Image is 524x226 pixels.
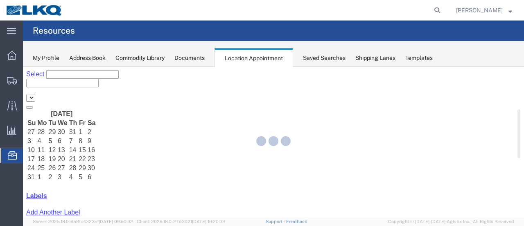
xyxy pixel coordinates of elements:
[14,70,24,78] td: 4
[4,79,13,87] td: 10
[456,6,503,15] span: Sopha Sam
[174,54,205,62] div: Documents
[55,88,63,96] td: 22
[64,97,73,105] td: 30
[266,219,286,224] a: Support
[14,88,24,96] td: 18
[34,106,45,114] td: 3
[34,52,45,60] th: We
[46,97,55,105] td: 28
[64,61,73,69] td: 2
[14,52,24,60] th: Mo
[14,106,24,114] td: 1
[3,4,23,11] a: Select
[55,79,63,87] td: 15
[3,4,21,11] span: Select
[6,4,63,16] img: logo
[25,88,34,96] td: 19
[34,79,45,87] td: 13
[137,219,225,224] span: Client: 2025.18.0-27d3021
[64,52,73,60] th: Sa
[99,219,133,224] span: [DATE] 09:50:32
[286,219,307,224] a: Feedback
[25,106,34,114] td: 2
[55,70,63,78] td: 8
[34,70,45,78] td: 6
[64,88,73,96] td: 23
[3,126,24,132] a: Labels
[25,97,34,105] td: 26
[4,52,13,60] th: Su
[4,70,13,78] td: 3
[355,54,395,62] div: Shipping Lanes
[456,5,513,15] button: [PERSON_NAME]
[4,61,13,69] td: 27
[64,106,73,114] td: 6
[192,219,225,224] span: [DATE] 10:20:09
[55,97,63,105] td: 29
[25,52,34,60] th: Tu
[46,88,55,96] td: 21
[33,219,133,224] span: Server: 2025.18.0-659fc4323ef
[69,54,106,62] div: Address Book
[14,97,24,105] td: 25
[46,70,55,78] td: 7
[388,218,514,225] span: Copyright © [DATE]-[DATE] Agistix Inc., All Rights Reserved
[25,79,34,87] td: 12
[33,54,59,62] div: My Profile
[64,79,73,87] td: 16
[34,97,45,105] td: 27
[55,52,63,60] th: Fr
[4,88,13,96] td: 17
[25,70,34,78] td: 5
[34,61,45,69] td: 30
[55,106,63,114] td: 5
[46,61,55,69] td: 31
[4,106,13,114] td: 31
[33,21,75,41] h4: Resources
[405,54,433,62] div: Templates
[34,88,45,96] td: 20
[55,61,63,69] td: 1
[46,79,55,87] td: 14
[46,52,55,60] th: Th
[215,48,293,67] div: Location Appointment
[14,61,24,69] td: 28
[14,43,63,51] th: [DATE]
[25,61,34,69] td: 29
[4,97,13,105] td: 24
[115,54,165,62] div: Commodity Library
[14,79,24,87] td: 11
[3,142,57,149] a: Add Another Label
[303,54,346,62] div: Saved Searches
[64,70,73,78] td: 9
[46,106,55,114] td: 4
